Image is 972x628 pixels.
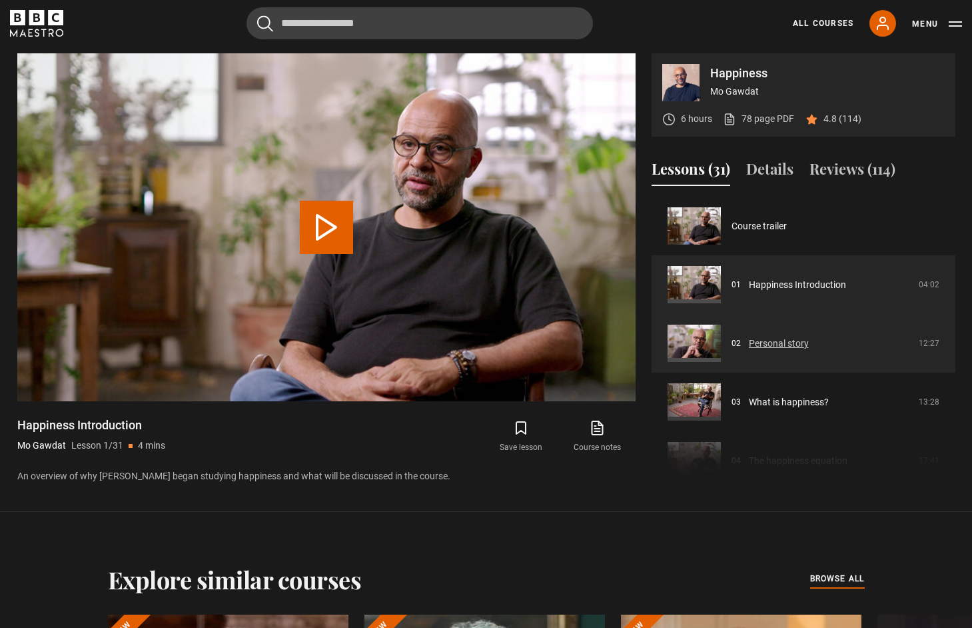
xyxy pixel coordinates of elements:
[559,417,635,456] a: Course notes
[912,17,962,31] button: Toggle navigation
[710,85,945,99] p: Mo Gawdat
[810,572,865,587] a: browse all
[681,112,712,126] p: 6 hours
[749,395,829,409] a: What is happiness?
[652,158,730,186] button: Lessons (31)
[10,10,63,37] svg: BBC Maestro
[723,112,794,126] a: 78 page PDF
[138,439,165,453] p: 4 mins
[749,278,846,292] a: Happiness Introduction
[17,469,636,483] p: An overview of why [PERSON_NAME] began studying happiness and what will be discussed in the course.
[108,565,362,593] h2: Explore similar courses
[17,53,636,401] video-js: Video Player
[793,17,853,29] a: All Courses
[749,337,809,351] a: Personal story
[300,201,353,254] button: Play Lesson Happiness Introduction
[257,15,273,32] button: Submit the search query
[246,7,593,39] input: Search
[810,572,865,585] span: browse all
[483,417,559,456] button: Save lesson
[710,67,945,79] p: Happiness
[71,439,123,453] p: Lesson 1/31
[823,112,861,126] p: 4.8 (114)
[809,158,895,186] button: Reviews (114)
[746,158,793,186] button: Details
[17,439,66,453] p: Mo Gawdat
[731,219,787,233] a: Course trailer
[17,417,165,433] h1: Happiness Introduction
